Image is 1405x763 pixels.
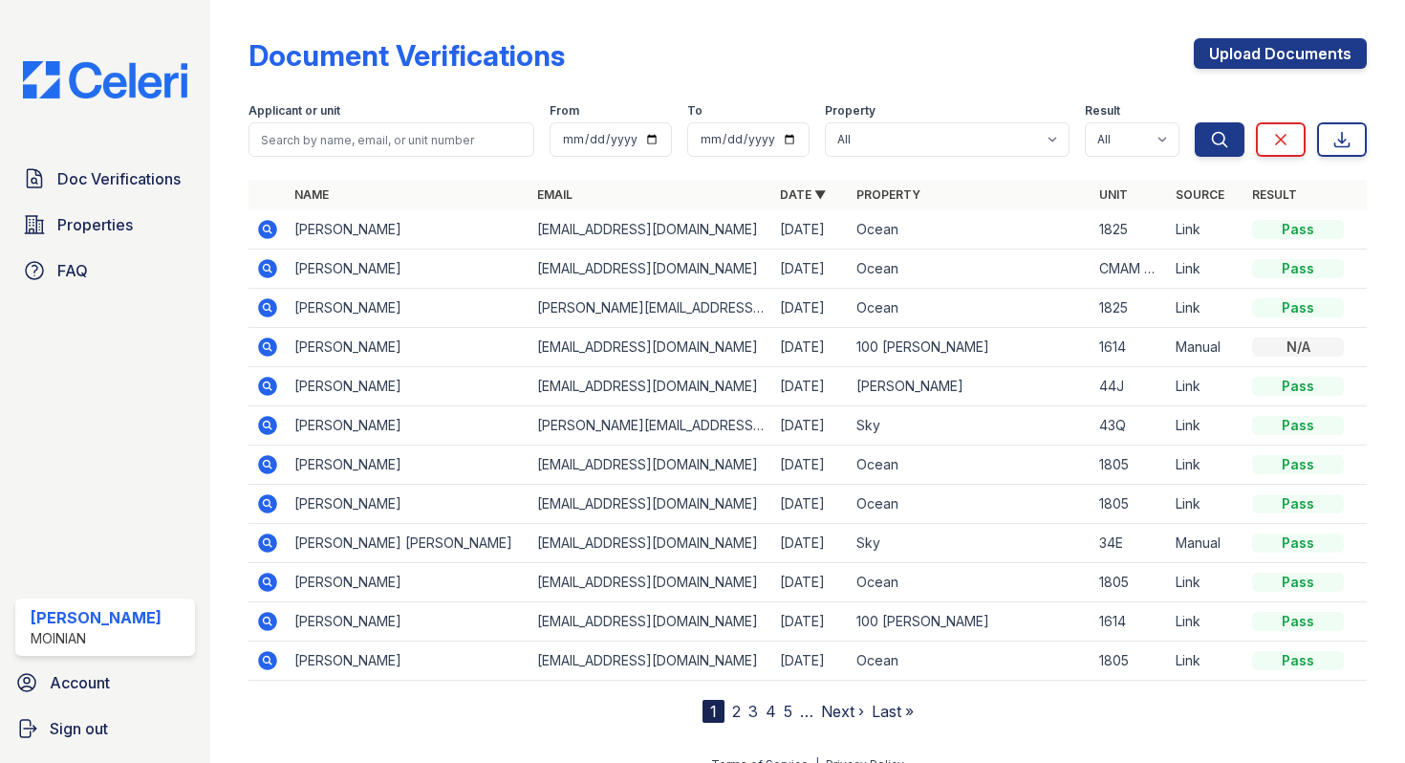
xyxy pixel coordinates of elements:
td: [DATE] [772,406,849,446]
div: Pass [1252,612,1344,631]
td: [EMAIL_ADDRESS][DOMAIN_NAME] [530,524,772,563]
td: 1805 [1092,563,1168,602]
span: Properties [57,213,133,236]
input: Search by name, email, or unit number [249,122,534,157]
a: Source [1176,187,1224,202]
td: 34E [1092,524,1168,563]
td: [DATE] [772,289,849,328]
td: [DATE] [772,210,849,250]
td: [EMAIL_ADDRESS][DOMAIN_NAME] [530,563,772,602]
td: [PERSON_NAME] [287,602,530,642]
a: 5 [784,702,792,721]
td: [EMAIL_ADDRESS][DOMAIN_NAME] [530,642,772,681]
a: Sign out [8,709,203,748]
td: [EMAIL_ADDRESS][DOMAIN_NAME] [530,328,772,367]
td: Ocean [849,446,1092,485]
td: 1614 [1092,328,1168,367]
img: CE_Logo_Blue-a8612792a0a2168367f1c8372b55b34899dd931a85d93a1a3d3e32e68fde9ad4.png [8,61,203,98]
td: Sky [849,406,1092,446]
td: [EMAIL_ADDRESS][DOMAIN_NAME] [530,250,772,289]
a: FAQ [15,251,195,290]
td: [PERSON_NAME] [287,328,530,367]
td: Link [1168,602,1244,642]
div: Pass [1252,494,1344,513]
td: [PERSON_NAME] [849,367,1092,406]
td: 44J [1092,367,1168,406]
td: 100 [PERSON_NAME] [849,602,1092,642]
td: [DATE] [772,524,849,563]
div: Pass [1252,651,1344,670]
td: [DATE] [772,563,849,602]
a: Account [8,664,203,702]
td: Ocean [849,563,1092,602]
td: 1805 [1092,485,1168,524]
td: 1825 [1092,210,1168,250]
td: 100 [PERSON_NAME] [849,328,1092,367]
td: [EMAIL_ADDRESS][DOMAIN_NAME] [530,210,772,250]
td: [DATE] [772,485,849,524]
a: Next › [821,702,864,721]
td: 1805 [1092,642,1168,681]
span: Sign out [50,717,108,740]
td: [DATE] [772,602,849,642]
a: Last » [872,702,914,721]
div: Pass [1252,455,1344,474]
td: [PERSON_NAME][EMAIL_ADDRESS][DOMAIN_NAME] [530,406,772,446]
div: Pass [1252,259,1344,278]
a: 2 [732,702,741,721]
td: Link [1168,406,1244,446]
div: Pass [1252,573,1344,592]
a: Date ▼ [780,187,826,202]
td: [PERSON_NAME] [287,250,530,289]
td: Link [1168,446,1244,485]
label: Property [825,103,875,119]
span: Account [50,671,110,694]
label: To [687,103,702,119]
a: Name [294,187,329,202]
td: [PERSON_NAME] [287,367,530,406]
td: [PERSON_NAME] [287,289,530,328]
a: Unit [1099,187,1128,202]
a: Result [1252,187,1297,202]
td: Manual [1168,328,1244,367]
div: Pass [1252,534,1344,553]
td: [PERSON_NAME] [PERSON_NAME] [287,524,530,563]
td: [PERSON_NAME] [287,642,530,681]
td: [EMAIL_ADDRESS][DOMAIN_NAME] [530,367,772,406]
a: Email [537,187,573,202]
td: [PERSON_NAME] [287,485,530,524]
td: Ocean [849,250,1092,289]
td: Link [1168,367,1244,406]
td: [PERSON_NAME][EMAIL_ADDRESS][DOMAIN_NAME] [530,289,772,328]
td: Ocean [849,642,1092,681]
div: Pass [1252,416,1344,435]
label: Result [1085,103,1120,119]
td: Link [1168,485,1244,524]
div: Pass [1252,220,1344,239]
td: [EMAIL_ADDRESS][DOMAIN_NAME] [530,485,772,524]
span: FAQ [57,259,88,282]
td: Link [1168,642,1244,681]
div: Document Verifications [249,38,565,73]
label: From [550,103,579,119]
td: 43Q [1092,406,1168,446]
td: Link [1168,250,1244,289]
span: … [800,700,813,723]
a: Property [856,187,920,202]
div: [PERSON_NAME] [31,606,162,629]
div: Pass [1252,377,1344,396]
td: Ocean [849,485,1092,524]
td: [DATE] [772,250,849,289]
td: Ocean [849,210,1092,250]
td: 1805 [1092,446,1168,485]
div: Moinian [31,629,162,648]
td: [PERSON_NAME] [287,406,530,446]
td: [EMAIL_ADDRESS][DOMAIN_NAME] [530,602,772,642]
a: 3 [748,702,758,721]
td: 1614 [1092,602,1168,642]
a: Properties [15,206,195,244]
td: [PERSON_NAME] [287,210,530,250]
div: N/A [1252,338,1344,357]
td: [PERSON_NAME] [287,563,530,602]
